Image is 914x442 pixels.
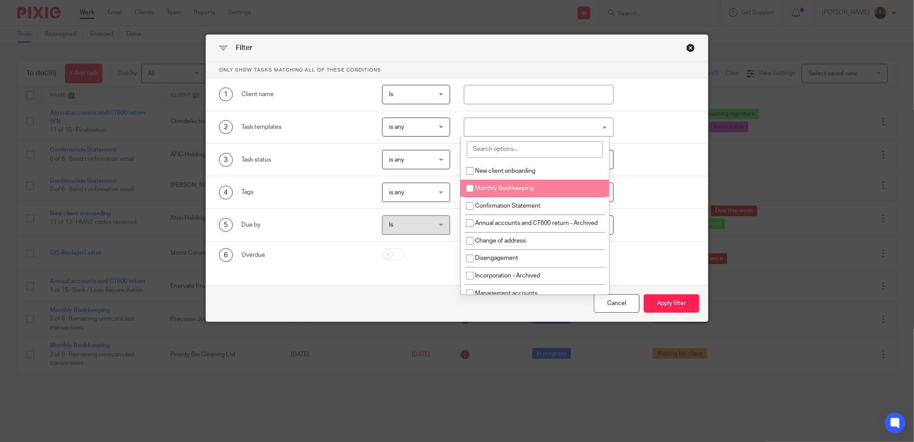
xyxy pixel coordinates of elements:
[389,91,393,97] span: Is
[389,190,404,196] span: is any
[475,255,518,261] span: Disengagement
[475,220,598,226] span: Annual accounts and CT600 return - Archived
[219,120,233,134] div: 2
[236,44,252,51] span: Filter
[241,123,369,131] div: Task templates
[206,62,708,78] p: Only show tasks matching all of these conditions
[389,124,404,130] span: is any
[475,290,537,296] span: Management accounts
[644,294,699,313] button: Apply filter
[475,203,540,209] span: Confirmation Statement
[686,44,695,52] div: Close this dialog window
[389,157,404,163] span: is any
[219,87,233,101] div: 1
[467,141,603,158] input: Search options...
[389,222,393,228] span: Is
[241,251,369,259] div: Overdue
[219,218,233,232] div: 5
[475,185,534,191] span: Monthly Bookkeeping
[241,156,369,164] div: Task status
[241,188,369,196] div: Tags
[219,186,233,199] div: 4
[475,273,540,279] span: Incorporation - Archived
[594,294,639,313] div: Close this dialog window
[475,168,535,174] span: New client onboarding
[241,90,369,99] div: Client name
[219,153,233,167] div: 3
[241,221,369,229] div: Due by
[475,238,526,244] span: Change of address
[219,248,233,262] div: 6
